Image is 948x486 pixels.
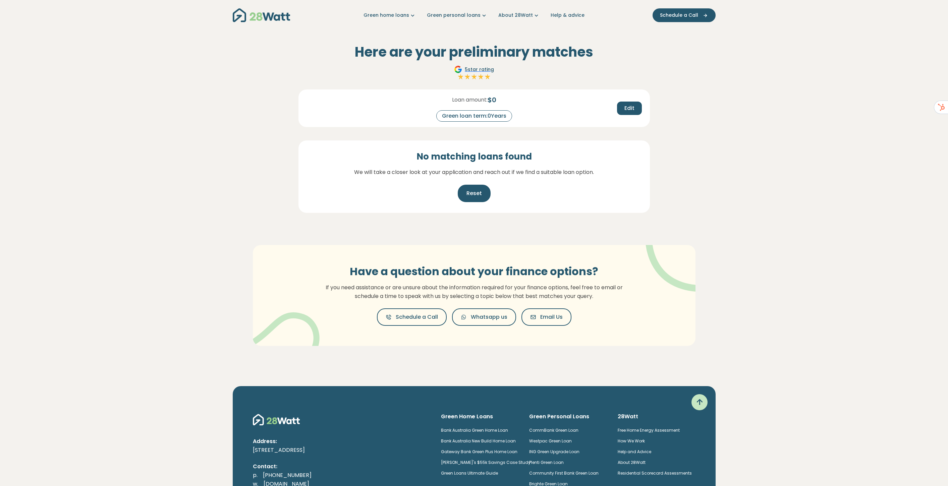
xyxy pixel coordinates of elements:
button: Schedule a Call [377,308,447,326]
h6: Green Home Loans [441,413,519,420]
img: Full star [464,73,471,80]
h4: No matching loans found [416,151,532,163]
a: Plenti Green Loan [529,460,564,465]
button: Email Us [521,308,571,326]
span: Reset [466,189,482,197]
a: Google5star ratingFull starFull starFull starFull starFull star [453,65,495,81]
img: Full star [478,73,484,80]
a: Help & advice [551,12,584,19]
p: [STREET_ADDRESS] [253,446,430,454]
span: Edit [624,104,634,112]
a: About 28Watt [618,460,646,465]
button: Edit [617,102,642,115]
p: Address: [253,437,430,446]
img: vector [628,227,716,292]
a: Help and Advice [618,449,651,454]
span: Schedule a Call [660,12,698,19]
img: vector [248,295,320,362]
span: p. [253,471,258,479]
button: Whatsapp us [452,308,516,326]
span: Loan amount: [452,96,488,104]
img: Full star [484,73,491,80]
a: Community First Bank Green Loan [529,470,599,476]
a: Green Loans Ultimate Guide [441,470,498,476]
a: How We Work [618,438,645,444]
a: Bank Australia Green Home Loan [441,427,508,433]
h2: Here are your preliminary matches [298,44,650,60]
p: We will take a closer look at your application and reach out if we find a suitable loan option. [354,168,594,177]
div: Green loan term: 0 Years [436,110,512,122]
a: Gateway Bank Green Plus Home Loan [441,449,517,454]
button: Schedule a Call [653,8,716,22]
a: [PHONE_NUMBER] [258,471,317,479]
span: $ 0 [488,95,496,105]
a: Free Home Energy Assessment [618,427,680,433]
img: Full star [457,73,464,80]
a: CommBank Green Loan [529,427,578,433]
h6: Green Personal Loans [529,413,607,420]
span: 5 star rating [465,66,494,73]
a: ING Green Upgrade Loan [529,449,579,454]
img: Google [454,65,462,73]
nav: Main navigation [233,7,716,24]
a: Green personal loans [427,12,488,19]
a: Bank Australia New Build Home Loan [441,438,516,444]
span: Schedule a Call [396,313,438,321]
img: 28Watt [253,413,300,426]
a: Residential Scorecard Assessments [618,470,692,476]
p: If you need assistance or are unsure about the information required for your finance options, fee... [322,283,627,300]
h6: 28Watt [618,413,695,420]
p: Contact: [253,462,430,471]
a: Green home loans [364,12,416,19]
button: Reset [458,185,491,202]
a: About 28Watt [498,12,540,19]
a: [PERSON_NAME]'s $55k Savings Case Study [441,460,531,465]
a: Westpac Green Loan [529,438,572,444]
span: Whatsapp us [471,313,507,321]
span: Email Us [540,313,563,321]
h3: Have a question about your finance options? [322,265,627,278]
img: 28Watt [233,8,290,22]
img: Full star [471,73,478,80]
